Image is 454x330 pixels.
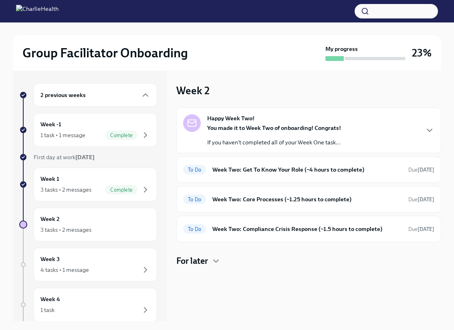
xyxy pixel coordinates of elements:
[16,5,59,18] img: CharlieHealth
[183,163,434,176] a: To DoWeek Two: Get To Know Your Role (~4 hours to complete)Due[DATE]
[418,226,434,232] strong: [DATE]
[40,295,60,304] h6: Week 4
[34,154,95,161] span: First day at work
[408,196,434,203] span: September 16th, 2025 09:00
[40,266,89,274] div: 4 tasks • 1 message
[34,83,157,107] div: 2 previous weeks
[207,124,341,132] strong: You made it to Week Two of onboarding! Congrats!
[207,114,254,122] strong: Happy Week Two!
[183,223,434,235] a: To DoWeek Two: Compliance Crisis Response (~1.5 hours to complete)Due[DATE]
[408,167,434,173] span: Due
[40,215,60,223] h6: Week 2
[207,138,341,146] p: If you haven't completed all of your Week One task...
[212,225,402,233] h6: Week Two: Compliance Crisis Response (~1.5 hours to complete)
[408,225,434,233] span: September 16th, 2025 09:00
[19,248,157,281] a: Week 34 tasks • 1 message
[176,255,208,267] h4: For later
[40,131,85,139] div: 1 task • 1 message
[408,196,434,202] span: Due
[75,154,95,161] strong: [DATE]
[19,168,157,201] a: Week 13 tasks • 2 messagesComplete
[408,166,434,174] span: September 16th, 2025 09:00
[105,132,137,138] span: Complete
[325,45,358,53] strong: My progress
[183,193,434,206] a: To DoWeek Two: Core Processes (~1.25 hours to complete)Due[DATE]
[19,288,157,322] a: Week 41 task
[176,255,441,267] div: For later
[412,46,432,60] h3: 23%
[212,165,402,174] h6: Week Two: Get To Know Your Role (~4 hours to complete)
[19,113,157,147] a: Week -11 task • 1 messageComplete
[40,91,86,99] h6: 2 previous weeks
[22,45,188,61] h2: Group Facilitator Onboarding
[105,187,137,193] span: Complete
[408,226,434,232] span: Due
[183,167,206,173] span: To Do
[40,226,91,234] div: 3 tasks • 2 messages
[183,196,206,202] span: To Do
[40,174,59,183] h6: Week 1
[418,196,434,202] strong: [DATE]
[40,120,61,129] h6: Week -1
[19,153,157,161] a: First day at work[DATE]
[40,186,91,194] div: 3 tasks • 2 messages
[418,167,434,173] strong: [DATE]
[212,195,402,204] h6: Week Two: Core Processes (~1.25 hours to complete)
[40,255,60,263] h6: Week 3
[40,306,54,314] div: 1 task
[176,83,210,98] h3: Week 2
[183,226,206,232] span: To Do
[19,208,157,241] a: Week 23 tasks • 2 messages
